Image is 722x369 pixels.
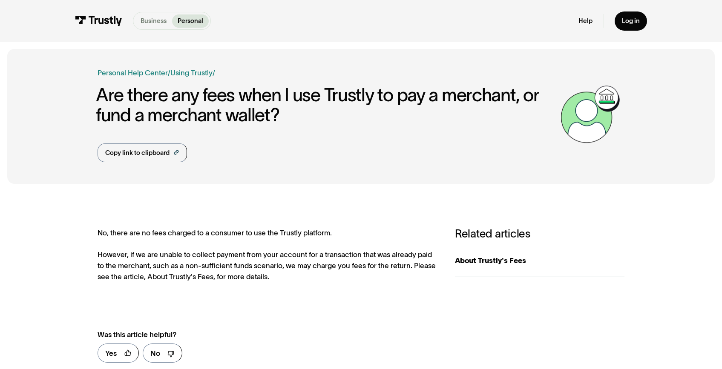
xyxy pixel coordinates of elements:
img: Trustly Logo [75,16,122,26]
a: Log in [615,11,647,31]
a: No [143,343,182,363]
a: Using Trustly [170,69,213,77]
a: Yes [98,343,139,363]
a: About Trustly's Fees [455,244,624,277]
a: Business [135,14,172,28]
div: About Trustly's Fees [455,255,624,266]
a: Help [578,17,593,25]
div: Was this article helpful? [98,329,417,340]
div: No, there are no fees charged to a consumer to use the Trustly platform. However, if we are unabl... [98,227,437,282]
h3: Related articles [455,227,624,240]
p: Personal [178,16,203,26]
p: Business [141,16,167,26]
div: Copy link to clipboard [105,148,170,157]
div: Yes [105,348,117,359]
h1: Are there any fees when I use Trustly to pay a merchant, or fund a merchant wallet? [96,85,556,125]
a: Copy link to clipboard [98,143,187,162]
div: / [213,67,215,78]
div: Log in [622,17,640,25]
a: Personal [172,14,209,28]
div: No [150,348,160,359]
div: / [168,67,170,78]
a: Personal Help Center [98,67,168,78]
